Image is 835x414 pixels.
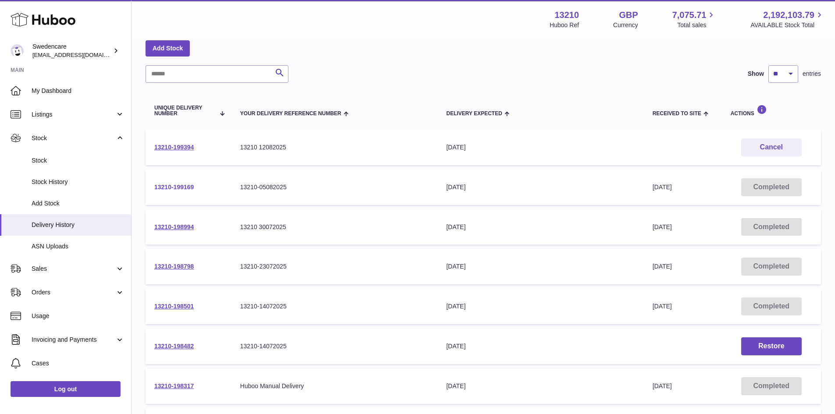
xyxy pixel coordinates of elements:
[32,221,124,229] span: Delivery History
[240,382,429,390] div: Huboo Manual Delivery
[748,70,764,78] label: Show
[653,303,672,310] span: [DATE]
[446,143,635,152] div: [DATE]
[240,223,429,231] div: 13210 30072025
[446,302,635,311] div: [DATE]
[446,223,635,231] div: [DATE]
[741,138,802,156] button: Cancel
[32,199,124,208] span: Add Stock
[240,183,429,191] div: 13210-05082025
[32,288,115,297] span: Orders
[619,9,638,21] strong: GBP
[731,105,812,117] div: Actions
[32,110,115,119] span: Listings
[763,9,814,21] span: 2,192,103.79
[32,312,124,320] span: Usage
[154,223,194,230] a: 13210-198994
[154,184,194,191] a: 13210-199169
[32,42,111,59] div: Swedencare
[154,144,194,151] a: 13210-199394
[750,9,824,29] a: 2,192,103.79 AVAILABLE Stock Total
[240,342,429,350] div: 13210-14072025
[613,21,638,29] div: Currency
[240,262,429,271] div: 13210-23072025
[154,105,215,117] span: Unique Delivery Number
[11,44,24,57] img: internalAdmin-13210@internal.huboo.com
[672,9,707,21] span: 7,075.71
[240,302,429,311] div: 13210-14072025
[446,382,635,390] div: [DATE]
[446,262,635,271] div: [DATE]
[240,143,429,152] div: 13210 12082025
[11,381,121,397] a: Log out
[750,21,824,29] span: AVAILABLE Stock Total
[803,70,821,78] span: entries
[32,178,124,186] span: Stock History
[32,134,115,142] span: Stock
[653,184,672,191] span: [DATE]
[446,111,502,117] span: Delivery Expected
[32,336,115,344] span: Invoicing and Payments
[741,337,802,355] button: Restore
[32,359,124,368] span: Cases
[32,87,124,95] span: My Dashboard
[154,263,194,270] a: 13210-198798
[672,9,717,29] a: 7,075.71 Total sales
[446,342,635,350] div: [DATE]
[154,343,194,350] a: 13210-198482
[653,111,701,117] span: Received to Site
[32,242,124,251] span: ASN Uploads
[653,382,672,389] span: [DATE]
[653,263,672,270] span: [DATE]
[32,265,115,273] span: Sales
[554,9,579,21] strong: 13210
[240,111,341,117] span: Your Delivery Reference Number
[446,183,635,191] div: [DATE]
[154,382,194,389] a: 13210-198317
[677,21,716,29] span: Total sales
[653,223,672,230] span: [DATE]
[32,51,129,58] span: [EMAIL_ADDRESS][DOMAIN_NAME]
[550,21,579,29] div: Huboo Ref
[146,40,190,56] a: Add Stock
[32,156,124,165] span: Stock
[154,303,194,310] a: 13210-198501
